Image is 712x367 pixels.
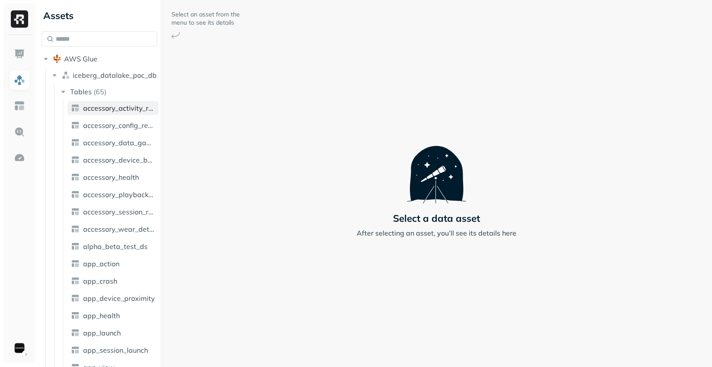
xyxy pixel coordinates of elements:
[71,121,80,130] img: table
[14,152,25,163] img: Optimization
[171,32,180,38] img: Arrow
[50,68,158,82] button: iceberg_datalake_poc_db
[393,212,480,224] p: Select a data asset
[68,239,158,253] a: alpha_beta_test_ds
[83,259,119,268] span: app_action
[71,190,80,199] img: table
[68,118,158,132] a: accessory_config_report
[83,329,121,337] span: app_launch
[71,277,80,285] img: table
[68,153,158,167] a: accessory_device_button
[71,173,80,182] img: table
[83,346,148,354] span: app_session_launch
[83,190,155,199] span: accessory_playback_time
[14,126,25,137] img: Query Explorer
[42,52,157,66] button: AWS Glue
[68,205,158,219] a: accessory_session_report
[71,104,80,112] img: table
[68,343,158,357] a: app_session_launch
[68,170,158,184] a: accessory_health
[71,294,80,303] img: table
[83,277,117,285] span: app_crash
[68,257,158,271] a: app_action
[68,222,158,236] a: accessory_wear_detection
[70,87,92,96] span: Tables
[68,136,158,150] a: accessory_data_gap_report
[13,342,26,354] img: Sonos
[83,242,148,251] span: alpha_beta_test_ds
[68,101,158,115] a: accessory_activity_report
[11,10,28,28] img: Ryft
[83,311,120,320] span: app_health
[68,326,158,340] a: app_launch
[73,71,157,80] span: iceberg_datalake_poc_db
[64,54,97,63] span: AWS Glue
[71,259,80,268] img: table
[71,207,80,216] img: table
[68,291,158,305] a: app_device_proximity
[71,225,80,233] img: table
[83,156,155,164] span: accessory_device_button
[83,121,155,130] span: accessory_config_report
[83,294,155,303] span: app_device_proximity
[68,274,158,288] a: app_crash
[68,309,158,322] a: app_health
[61,71,70,80] img: namespace
[171,10,241,27] p: Select an asset from the menu to see its details
[357,228,516,238] p: After selecting an asset, you’ll see its details here
[42,9,157,22] div: Assets
[83,104,155,112] span: accessory_activity_report
[71,242,80,251] img: table
[407,129,466,203] img: Telescope
[83,207,155,216] span: accessory_session_report
[68,188,158,201] a: accessory_playback_time
[83,173,139,182] span: accessory_health
[71,156,80,164] img: table
[71,311,80,320] img: table
[93,87,106,96] p: ( 65 )
[71,346,80,354] img: table
[14,48,25,60] img: Dashboard
[83,225,155,233] span: accessory_wear_detection
[14,74,25,86] img: Assets
[71,329,80,337] img: table
[53,54,61,63] img: root
[14,100,25,112] img: Asset Explorer
[71,138,80,147] img: table
[59,85,158,99] button: Tables(65)
[83,138,155,147] span: accessory_data_gap_report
